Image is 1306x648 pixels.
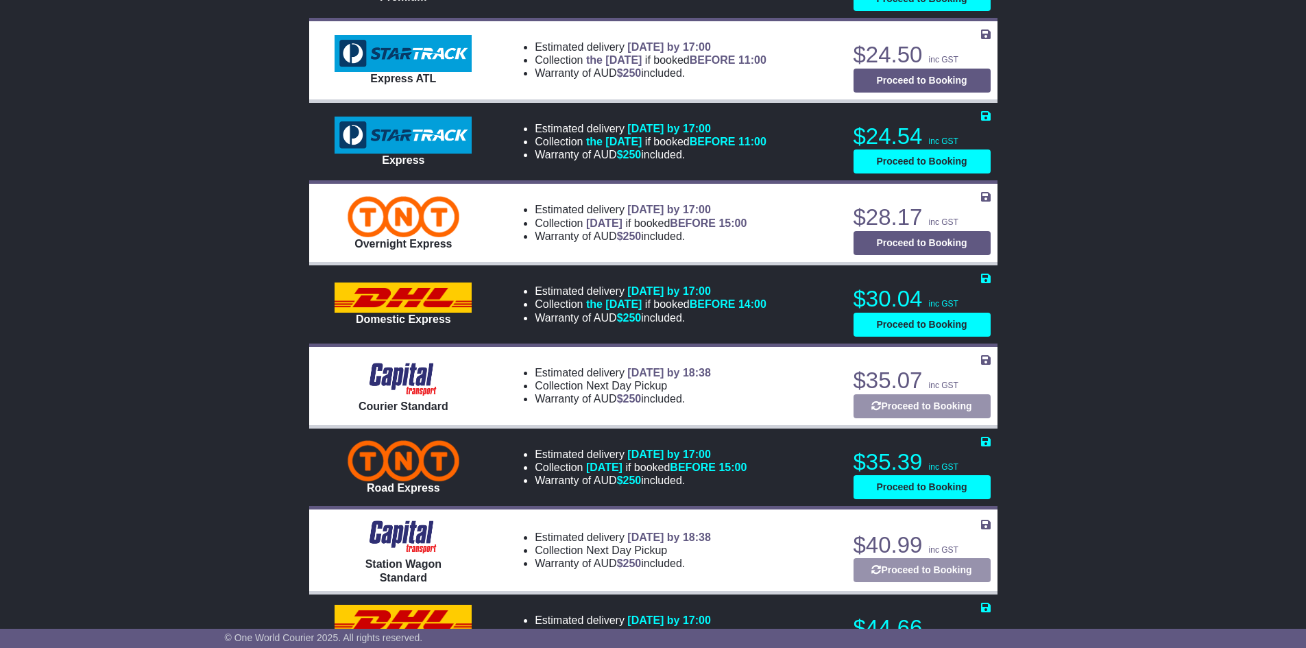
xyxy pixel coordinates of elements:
[738,298,766,310] span: 14:00
[627,614,711,626] span: [DATE] by 17:00
[929,217,958,227] span: inc GST
[738,627,766,639] span: 14:00
[929,462,958,472] span: inc GST
[535,379,711,392] li: Collection
[854,285,991,313] p: $30.04
[535,544,711,557] li: Collection
[854,41,991,69] p: $24.50
[586,461,622,473] span: [DATE]
[535,53,766,67] li: Collection
[535,203,747,216] li: Estimated delivery
[535,135,766,148] li: Collection
[363,516,444,557] img: CapitalTransport: Station Wagon Standard
[623,230,642,242] span: 250
[738,136,766,147] span: 11:00
[627,204,711,215] span: [DATE] by 17:00
[335,605,472,635] img: DHL: Domestic Express 12:00
[535,40,766,53] li: Estimated delivery
[586,54,642,66] span: the [DATE]
[617,312,642,324] span: $
[586,217,747,229] span: if booked
[535,122,766,135] li: Estimated delivery
[382,154,424,166] span: Express
[854,69,991,93] button: Proceed to Booking
[854,149,991,173] button: Proceed to Booking
[535,392,711,405] li: Warranty of AUD included.
[348,440,459,481] img: TNT Domestic: Road Express
[586,461,747,473] span: if booked
[718,217,747,229] span: 15:00
[670,461,716,473] span: BEFORE
[335,117,472,154] img: StarTrack: Express
[586,380,667,392] span: Next Day Pickup
[623,67,642,79] span: 250
[354,238,452,250] span: Overnight Express
[854,475,991,499] button: Proceed to Booking
[363,359,444,400] img: CapitalTransport: Courier Standard
[535,614,766,627] li: Estimated delivery
[623,312,642,324] span: 250
[225,632,423,643] span: © One World Courier 2025. All rights reserved.
[535,448,747,461] li: Estimated delivery
[586,627,642,639] span: the [DATE]
[854,558,991,582] button: Proceed to Booking
[617,149,642,160] span: $
[535,461,747,474] li: Collection
[535,67,766,80] li: Warranty of AUD included.
[370,73,436,84] span: Express ATL
[690,298,736,310] span: BEFORE
[718,461,747,473] span: 15:00
[929,299,958,309] span: inc GST
[335,283,472,313] img: DHL: Domestic Express
[617,67,642,79] span: $
[367,482,440,494] span: Road Express
[586,544,667,556] span: Next Day Pickup
[617,230,642,242] span: $
[586,54,766,66] span: if booked
[535,285,766,298] li: Estimated delivery
[854,204,991,231] p: $28.17
[929,136,958,146] span: inc GST
[854,614,991,642] p: $44.66
[929,55,958,64] span: inc GST
[535,230,747,243] li: Warranty of AUD included.
[690,136,736,147] span: BEFORE
[586,136,642,147] span: the [DATE]
[929,381,958,390] span: inc GST
[854,313,991,337] button: Proceed to Booking
[586,136,766,147] span: if booked
[535,148,766,161] li: Warranty of AUD included.
[586,298,642,310] span: the [DATE]
[335,35,472,72] img: StarTrack: Express ATL
[627,531,711,543] span: [DATE] by 18:38
[535,366,711,379] li: Estimated delivery
[854,231,991,255] button: Proceed to Booking
[929,628,958,638] span: inc GST
[617,393,642,405] span: $
[359,400,448,412] span: Courier Standard
[586,217,622,229] span: [DATE]
[623,475,642,486] span: 250
[535,298,766,311] li: Collection
[535,557,711,570] li: Warranty of AUD included.
[535,311,766,324] li: Warranty of AUD included.
[623,149,642,160] span: 250
[627,285,711,297] span: [DATE] by 17:00
[627,123,711,134] span: [DATE] by 17:00
[690,54,736,66] span: BEFORE
[627,448,711,460] span: [DATE] by 17:00
[854,394,991,418] button: Proceed to Booking
[627,41,711,53] span: [DATE] by 17:00
[356,313,451,325] span: Domestic Express
[535,531,711,544] li: Estimated delivery
[738,54,766,66] span: 11:00
[365,558,442,583] span: Station Wagon Standard
[586,298,766,310] span: if booked
[586,627,766,639] span: if booked
[854,448,991,476] p: $35.39
[348,196,459,237] img: TNT Domestic: Overnight Express
[854,531,991,559] p: $40.99
[854,367,991,394] p: $35.07
[670,217,716,229] span: BEFORE
[617,475,642,486] span: $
